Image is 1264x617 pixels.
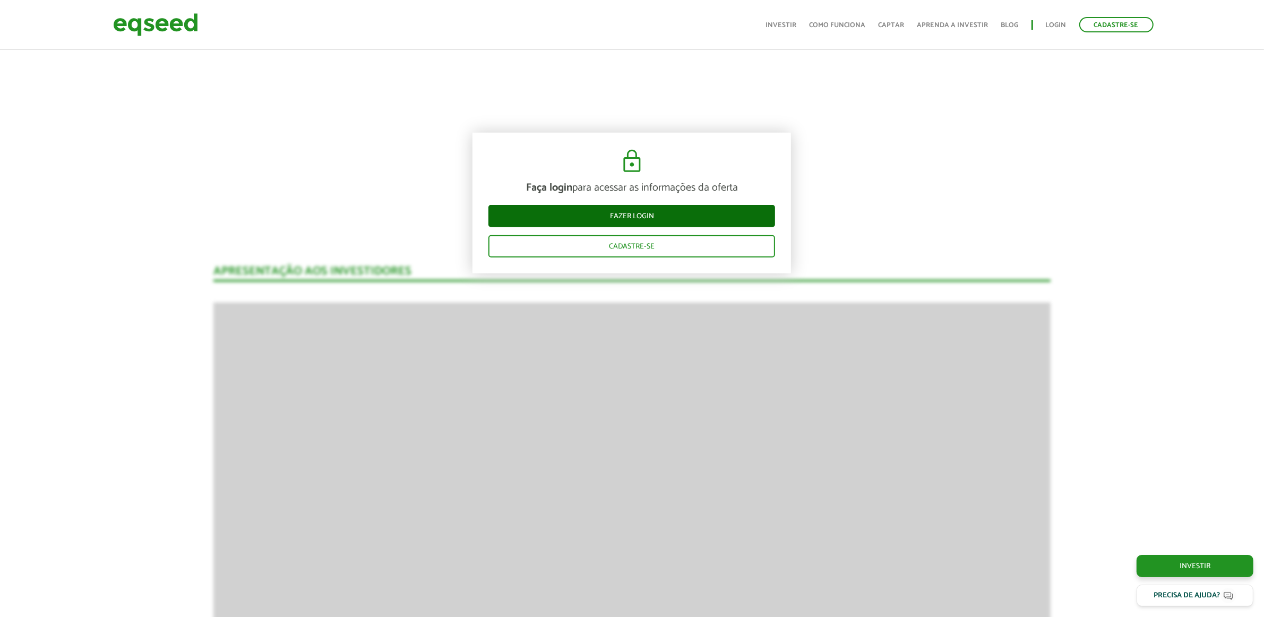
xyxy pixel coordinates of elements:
img: EqSeed [113,11,198,39]
img: cadeado.svg [619,149,645,174]
a: Como funciona [810,22,866,29]
a: Captar [879,22,905,29]
a: Investir [1137,555,1253,577]
a: Cadastre-se [1079,17,1154,32]
a: Blog [1001,22,1019,29]
a: Fazer login [488,205,775,227]
a: Login [1046,22,1067,29]
a: Cadastre-se [488,235,775,258]
strong: Faça login [526,179,572,196]
a: Aprenda a investir [917,22,988,29]
p: para acessar as informações da oferta [488,182,775,194]
a: Investir [766,22,797,29]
